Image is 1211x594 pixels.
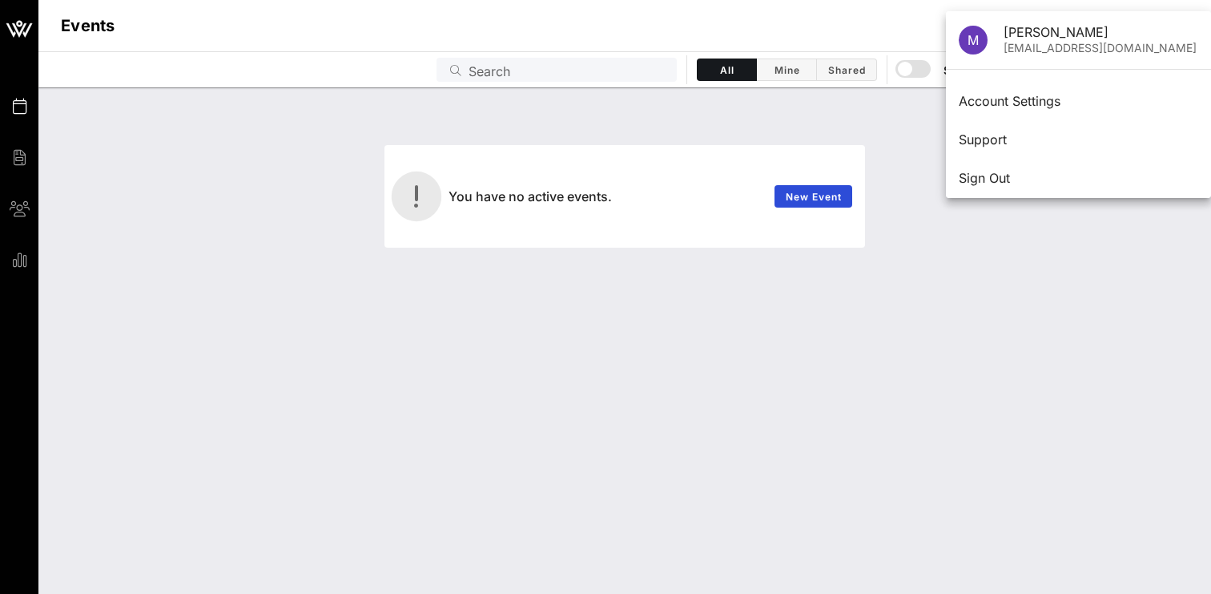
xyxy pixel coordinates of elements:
[766,64,807,76] span: Mine
[785,191,843,203] span: New Event
[707,64,746,76] span: All
[959,94,1198,109] div: Account Settings
[449,188,612,204] span: You have no active events.
[697,59,757,81] button: All
[898,60,1040,79] span: Show Archived
[959,132,1198,147] div: Support
[959,171,1198,186] div: Sign Out
[1004,42,1198,55] div: [EMAIL_ADDRESS][DOMAIN_NAME]
[827,64,867,76] span: Shared
[757,59,817,81] button: Mine
[774,185,852,208] a: New Event
[897,55,1041,84] button: Show Archived
[817,59,877,81] button: Shared
[968,32,979,48] span: M
[61,13,115,38] h1: Events
[1004,25,1198,40] div: [PERSON_NAME]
